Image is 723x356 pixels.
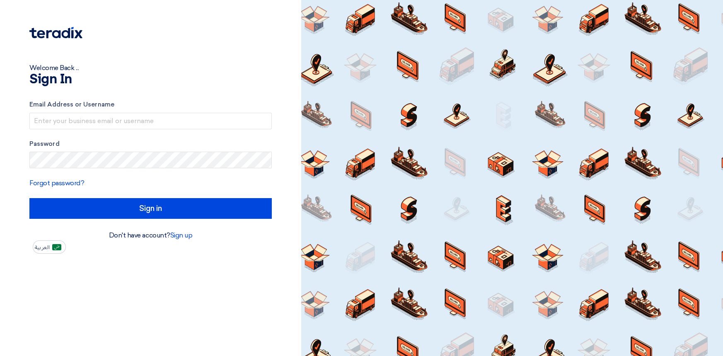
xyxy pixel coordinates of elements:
[29,198,272,219] input: Sign in
[29,73,272,86] h1: Sign In
[29,139,272,149] label: Password
[29,179,84,187] a: Forgot password?
[29,230,272,240] div: Don't have account?
[35,245,50,250] span: العربية
[29,100,272,109] label: Email Address or Username
[29,113,272,129] input: Enter your business email or username
[170,231,193,239] a: Sign up
[29,27,82,39] img: Teradix logo
[33,240,66,254] button: العربية
[29,63,272,73] div: Welcome Back ...
[52,244,61,250] img: ar-AR.png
